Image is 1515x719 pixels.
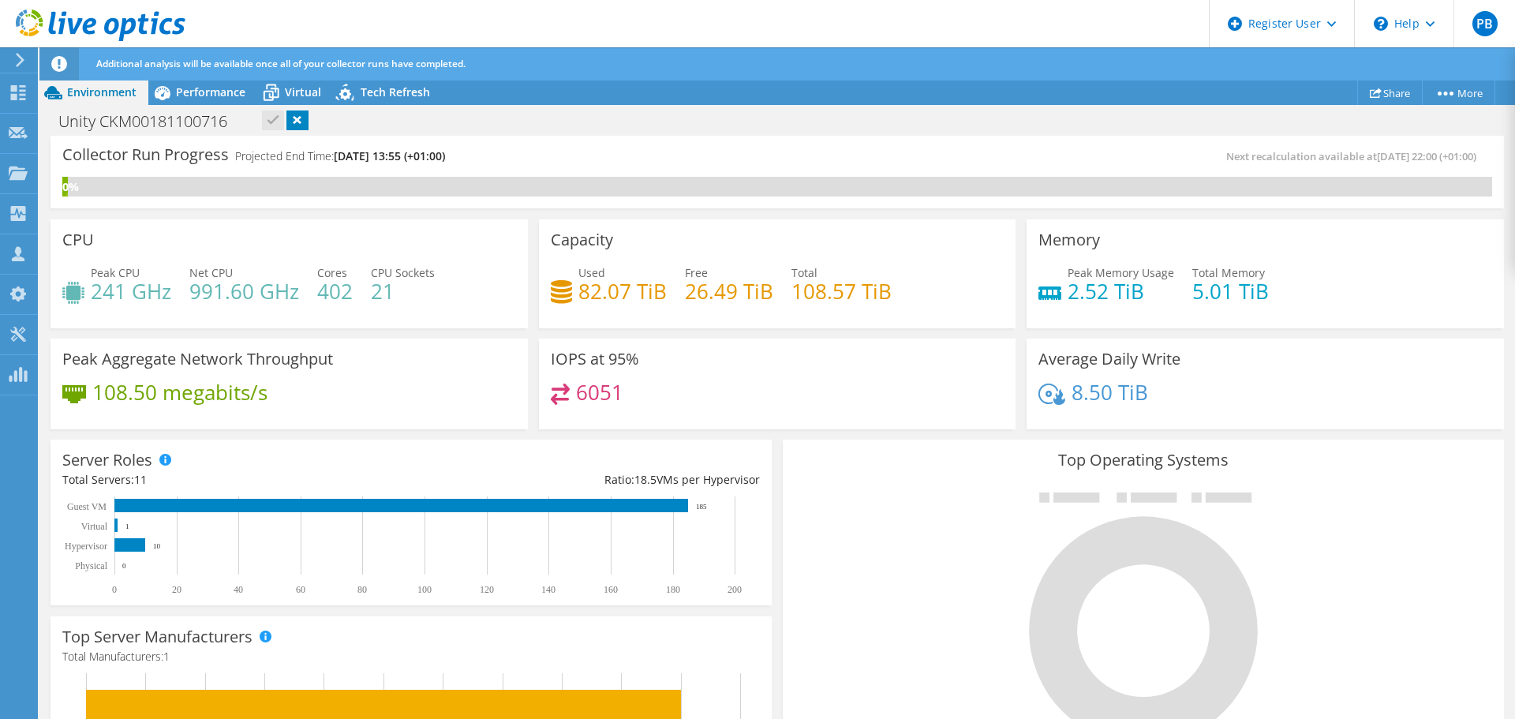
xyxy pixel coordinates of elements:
[791,283,892,300] h4: 108.57 TiB
[1038,231,1100,249] h3: Memory
[1357,81,1423,105] a: Share
[1068,283,1174,300] h4: 2.52 TiB
[371,283,435,300] h4: 21
[604,584,618,595] text: 160
[411,471,760,489] div: Ratio: VMs per Hypervisor
[1068,265,1174,280] span: Peak Memory Usage
[296,584,305,595] text: 60
[62,628,252,646] h3: Top Server Manufacturers
[361,84,430,99] span: Tech Refresh
[285,84,321,99] span: Virtual
[112,584,117,595] text: 0
[122,562,126,570] text: 0
[1377,149,1476,163] span: [DATE] 22:00 (+01:00)
[62,231,94,249] h3: CPU
[1374,17,1388,31] svg: \n
[1038,350,1180,368] h3: Average Daily Write
[125,522,129,530] text: 1
[371,265,435,280] span: CPU Sockets
[51,113,252,130] h1: Unity CKM00181100716
[480,584,494,595] text: 120
[62,178,68,196] div: 0%
[795,451,1492,469] h3: Top Operating Systems
[62,648,760,665] h4: Total Manufacturers:
[67,84,137,99] span: Environment
[578,265,605,280] span: Used
[176,84,245,99] span: Performance
[1422,81,1495,105] a: More
[189,265,233,280] span: Net CPU
[67,501,107,512] text: Guest VM
[541,584,555,595] text: 140
[728,584,742,595] text: 200
[1072,384,1148,401] h4: 8.50 TiB
[153,542,161,550] text: 10
[62,471,411,489] div: Total Servers:
[163,649,170,664] span: 1
[92,384,267,401] h4: 108.50 megabits/s
[62,350,333,368] h3: Peak Aggregate Network Throughput
[791,265,817,280] span: Total
[81,521,108,532] text: Virtual
[551,350,639,368] h3: IOPS at 95%
[91,283,171,300] h4: 241 GHz
[91,265,140,280] span: Peak CPU
[578,283,667,300] h4: 82.07 TiB
[417,584,432,595] text: 100
[685,265,708,280] span: Free
[696,503,707,511] text: 185
[317,283,353,300] h4: 402
[62,451,152,469] h3: Server Roles
[1192,283,1269,300] h4: 5.01 TiB
[172,584,181,595] text: 20
[1192,265,1265,280] span: Total Memory
[189,283,299,300] h4: 991.60 GHz
[96,57,466,70] span: Additional analysis will be available once all of your collector runs have completed.
[576,384,623,401] h4: 6051
[551,231,613,249] h3: Capacity
[666,584,680,595] text: 180
[634,472,656,487] span: 18.5
[75,560,107,571] text: Physical
[235,148,445,165] h4: Projected End Time:
[65,541,107,552] text: Hypervisor
[357,584,367,595] text: 80
[134,472,147,487] span: 11
[1226,149,1484,163] span: Next recalculation available at
[334,148,445,163] span: [DATE] 13:55 (+01:00)
[1472,11,1498,36] span: PB
[685,283,773,300] h4: 26.49 TiB
[234,584,243,595] text: 40
[317,265,347,280] span: Cores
